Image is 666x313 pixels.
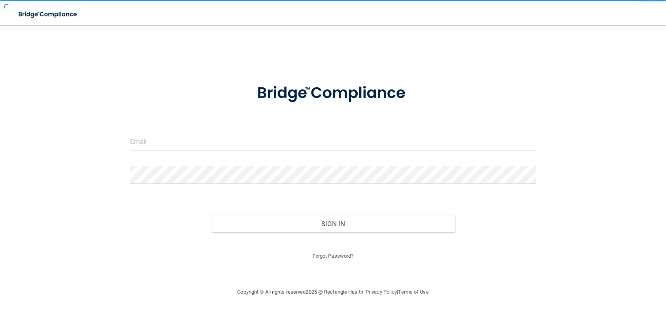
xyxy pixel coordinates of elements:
[12,6,85,23] img: bridge_compliance_login_screen.278c3ca4.svg
[130,133,536,151] input: Email
[366,289,397,295] a: Privacy Policy
[313,253,354,259] a: Forgot Password?
[189,279,477,305] div: Copyright © All rights reserved 2025 @ Rectangle Health | |
[398,289,428,295] a: Terms of Use
[241,73,425,114] img: bridge_compliance_login_screen.278c3ca4.svg
[211,215,455,232] button: Sign In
